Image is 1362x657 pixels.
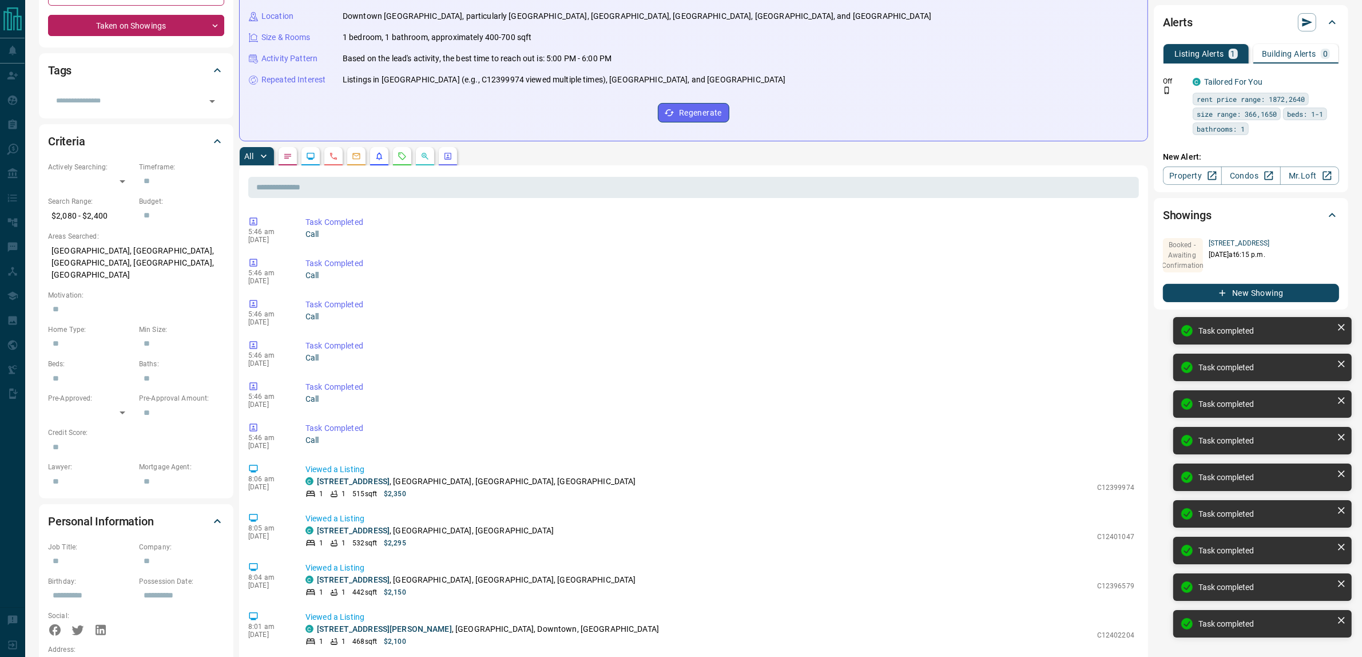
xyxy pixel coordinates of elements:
p: Mortgage Agent: [139,462,224,472]
a: Condos [1221,167,1280,185]
p: 1 bedroom, 1 bathroom, approximately 400-700 sqft [343,31,531,43]
p: Based on the lead's activity, the best time to reach out is: 5:00 PM - 6:00 PM [343,53,611,65]
p: C12396579 [1097,581,1134,591]
p: $2,350 [384,489,406,499]
p: Task Completed [305,381,1134,393]
input: Choose date [139,587,216,605]
p: $2,100 [384,636,406,647]
p: [DATE] [248,532,288,540]
p: Beds: [48,359,133,369]
p: Viewed a Listing [305,611,1134,623]
svg: Emails [352,152,361,161]
p: Motivation: [48,290,224,300]
p: New Alert: [1163,151,1339,163]
h2: Alerts [1163,13,1193,31]
p: 5:46 am [248,269,288,277]
a: [STREET_ADDRESS] [317,526,390,535]
p: , [GEOGRAPHIC_DATA], Downtown, [GEOGRAPHIC_DATA] [317,623,659,635]
p: Size & Rooms [261,31,311,43]
p: Birthday: [48,576,133,587]
p: 5:46 am [248,393,288,401]
p: C12401047 [1097,532,1134,542]
p: Repeated Interest [261,74,325,86]
p: [DATE] [248,631,288,639]
span: rent price range: 1872,2640 [1197,93,1305,105]
p: $2,080 - $2,400 [48,207,133,225]
div: condos.ca [1193,78,1201,86]
p: 1 [1231,50,1236,58]
p: Downtown [GEOGRAPHIC_DATA], particularly [GEOGRAPHIC_DATA], [GEOGRAPHIC_DATA], [GEOGRAPHIC_DATA],... [343,10,931,22]
svg: Lead Browsing Activity [306,152,315,161]
svg: Push Notification Only [1163,86,1171,94]
p: Budget: [139,196,224,207]
p: Credit Score: [48,428,224,438]
p: Min Size: [139,324,224,335]
p: [STREET_ADDRESS] [1209,238,1270,248]
p: , [GEOGRAPHIC_DATA], [GEOGRAPHIC_DATA], [GEOGRAPHIC_DATA] [317,476,636,488]
svg: Calls [329,152,338,161]
div: Task completed [1198,363,1332,372]
svg: Agent Actions [443,152,452,161]
p: , [GEOGRAPHIC_DATA], [GEOGRAPHIC_DATA] [317,525,554,537]
p: 8:05 am [248,524,288,532]
p: Building Alerts [1262,50,1316,58]
button: New Showing [1163,284,1339,302]
div: condos.ca [305,527,313,535]
svg: Listing Alerts [375,152,384,161]
p: Location [261,10,293,22]
div: condos.ca [305,576,313,584]
a: Mr.Loft [1280,167,1339,185]
p: 1 [342,538,346,548]
p: Task Completed [305,299,1134,311]
div: Alerts [1163,9,1339,36]
p: Call [305,352,1134,364]
p: All [244,152,253,160]
p: Baths: [139,359,224,369]
p: Task Completed [305,422,1134,434]
p: 5:46 am [248,228,288,236]
p: 1 [342,587,346,597]
div: Task completed [1198,436,1332,445]
span: bathrooms: 1 [1197,123,1245,134]
p: Viewed a Listing [305,562,1134,574]
p: 5:46 am [248,351,288,359]
p: Call [305,434,1134,446]
a: [STREET_ADDRESS] [317,477,390,486]
div: Personal Information [48,508,224,535]
p: 5:46 am [248,310,288,318]
div: Tags [48,57,224,84]
p: Search Range: [48,196,133,207]
p: , [GEOGRAPHIC_DATA], [GEOGRAPHIC_DATA], [GEOGRAPHIC_DATA] [317,574,636,586]
svg: Opportunities [420,152,430,161]
div: Criteria [48,128,224,155]
p: Listing Alerts [1174,50,1224,58]
div: condos.ca [305,625,313,633]
p: Listings in [GEOGRAPHIC_DATA] (e.g., C12399974 viewed multiple times), [GEOGRAPHIC_DATA], and [GE... [343,74,786,86]
p: [GEOGRAPHIC_DATA], [GEOGRAPHIC_DATA], [GEOGRAPHIC_DATA], [GEOGRAPHIC_DATA], [GEOGRAPHIC_DATA] [48,242,224,284]
p: Call [305,393,1134,405]
p: [DATE] [248,277,288,285]
p: [DATE] [248,581,288,589]
p: [DATE] [248,236,288,244]
div: Task completed [1198,546,1332,555]
p: 1 [319,538,323,548]
p: Task Completed [305,216,1134,228]
p: 8:04 am [248,573,288,581]
p: 5:46 am [248,434,288,442]
p: Call [305,228,1134,240]
p: Pre-Approved: [48,393,133,403]
p: $2,295 [384,538,406,548]
a: [STREET_ADDRESS][PERSON_NAME] [317,624,452,634]
svg: Requests [398,152,407,161]
p: Areas Searched: [48,231,224,242]
p: C12402204 [1097,630,1134,640]
p: Lawyer: [48,462,133,472]
div: Showings [1163,201,1339,229]
p: Address: [48,644,224,655]
div: Task completed [1198,473,1332,482]
p: 515 sqft [352,489,377,499]
p: 1 [319,587,323,597]
h2: Showings [1163,206,1212,224]
div: Task completed [1198,583,1332,592]
p: Job Title: [48,542,133,552]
